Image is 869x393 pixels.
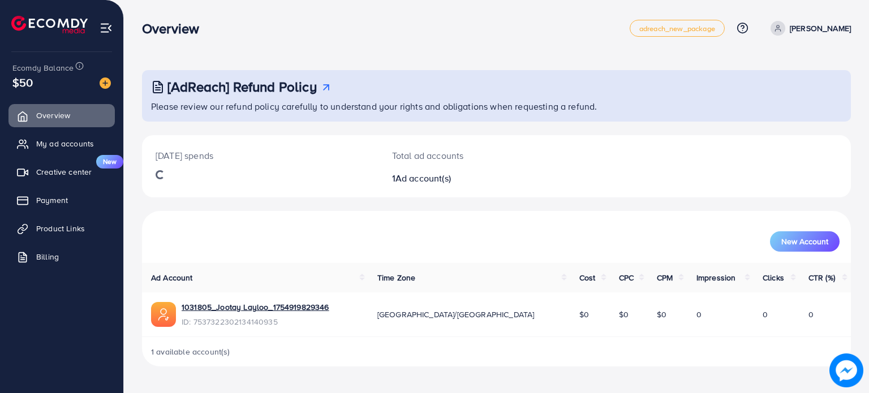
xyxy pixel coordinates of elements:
[36,195,68,206] span: Payment
[8,132,115,155] a: My ad accounts
[392,149,542,162] p: Total ad accounts
[696,272,736,283] span: Impression
[100,77,111,89] img: image
[763,272,784,283] span: Clicks
[8,189,115,211] a: Payment
[11,16,88,33] img: logo
[377,309,535,320] span: [GEOGRAPHIC_DATA]/[GEOGRAPHIC_DATA]
[182,316,329,327] span: ID: 7537322302134140935
[619,272,634,283] span: CPC
[781,237,828,245] span: New Account
[36,251,59,262] span: Billing
[377,272,415,283] span: Time Zone
[8,104,115,127] a: Overview
[808,309,814,320] span: 0
[579,309,589,320] span: $0
[766,21,851,36] a: [PERSON_NAME]
[12,74,33,90] span: $50
[182,301,329,313] a: 1031805_Jootay Layloo_1754919829346
[36,223,85,234] span: Product Links
[151,100,844,113] p: Please review our refund policy carefully to understand your rights and obligations when requesti...
[167,79,317,95] h3: [AdReach] Refund Policy
[96,155,123,169] span: New
[151,346,230,357] span: 1 available account(s)
[151,302,176,327] img: ic-ads-acc.e4c84228.svg
[12,62,74,74] span: Ecomdy Balance
[829,353,863,387] img: image
[770,231,840,252] button: New Account
[790,21,851,35] p: [PERSON_NAME]
[579,272,596,283] span: Cost
[8,217,115,240] a: Product Links
[763,309,768,320] span: 0
[8,245,115,268] a: Billing
[36,166,92,178] span: Creative center
[36,110,70,121] span: Overview
[36,138,94,149] span: My ad accounts
[395,172,451,184] span: Ad account(s)
[696,309,702,320] span: 0
[392,173,542,184] h2: 1
[156,149,365,162] p: [DATE] spends
[657,272,673,283] span: CPM
[630,20,725,37] a: adreach_new_package
[808,272,835,283] span: CTR (%)
[639,25,715,32] span: adreach_new_package
[8,161,115,183] a: Creative centerNew
[619,309,629,320] span: $0
[657,309,666,320] span: $0
[151,272,193,283] span: Ad Account
[100,21,113,34] img: menu
[142,20,208,37] h3: Overview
